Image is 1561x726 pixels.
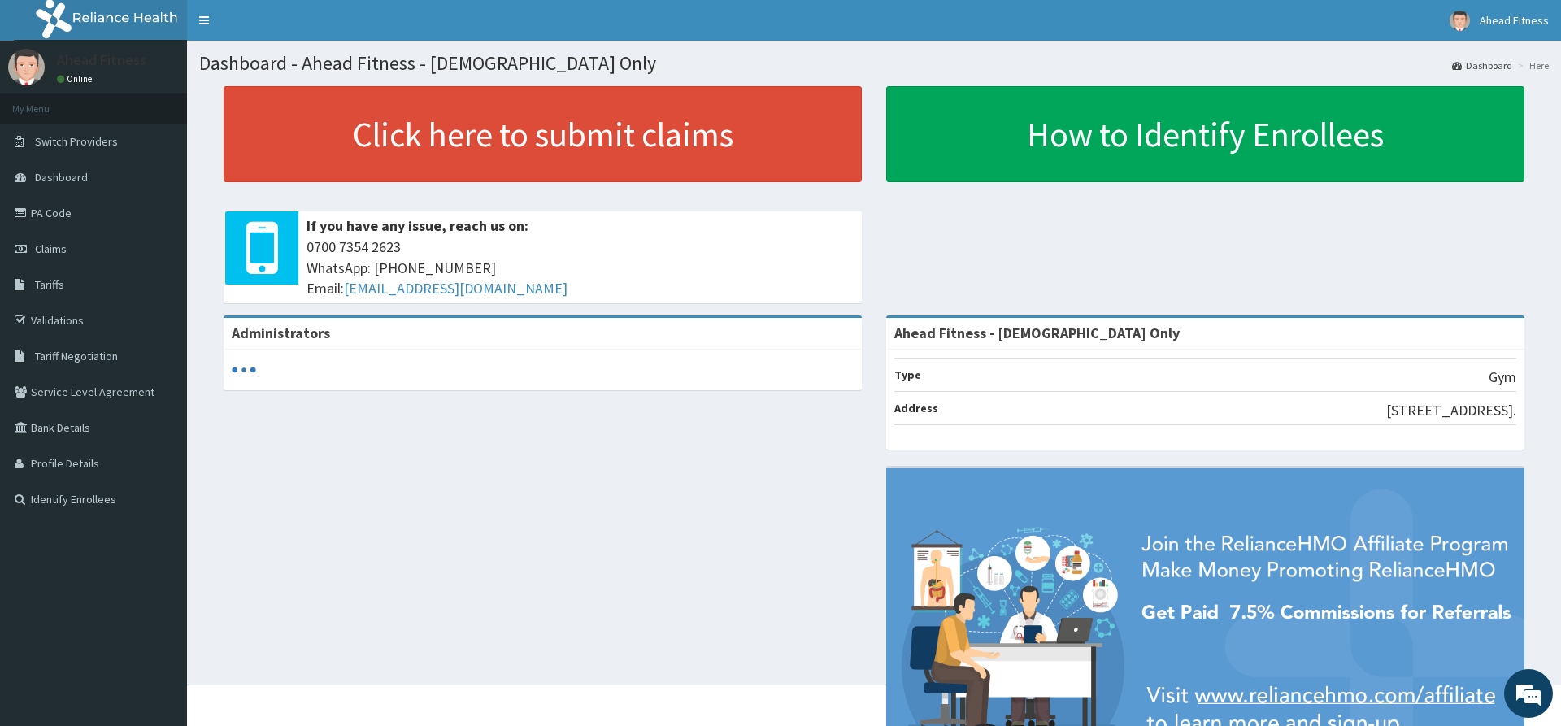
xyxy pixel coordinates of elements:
span: Switch Providers [35,134,118,149]
span: Ahead Fitness [1480,13,1549,28]
p: Ahead Fitness [57,53,146,67]
span: Dashboard [35,170,88,185]
a: Dashboard [1452,59,1512,72]
span: Tariff Negotiation [35,349,118,363]
p: [STREET_ADDRESS]. [1386,400,1516,421]
b: If you have any issue, reach us on: [307,216,528,235]
a: Online [57,73,96,85]
a: [EMAIL_ADDRESS][DOMAIN_NAME] [344,279,567,298]
svg: audio-loading [232,358,256,382]
span: Tariffs [35,277,64,292]
a: Click here to submit claims [224,86,862,182]
h1: Dashboard - Ahead Fitness - [DEMOGRAPHIC_DATA] Only [199,53,1549,74]
img: User Image [8,49,45,85]
b: Type [894,367,921,382]
span: 0700 7354 2623 WhatsApp: [PHONE_NUMBER] Email: [307,237,854,299]
a: How to Identify Enrollees [886,86,1524,182]
p: Gym [1489,367,1516,388]
span: Claims [35,241,67,256]
b: Administrators [232,324,330,342]
li: Here [1514,59,1549,72]
strong: Ahead Fitness - [DEMOGRAPHIC_DATA] Only [894,324,1180,342]
b: Address [894,401,938,415]
img: User Image [1450,11,1470,31]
